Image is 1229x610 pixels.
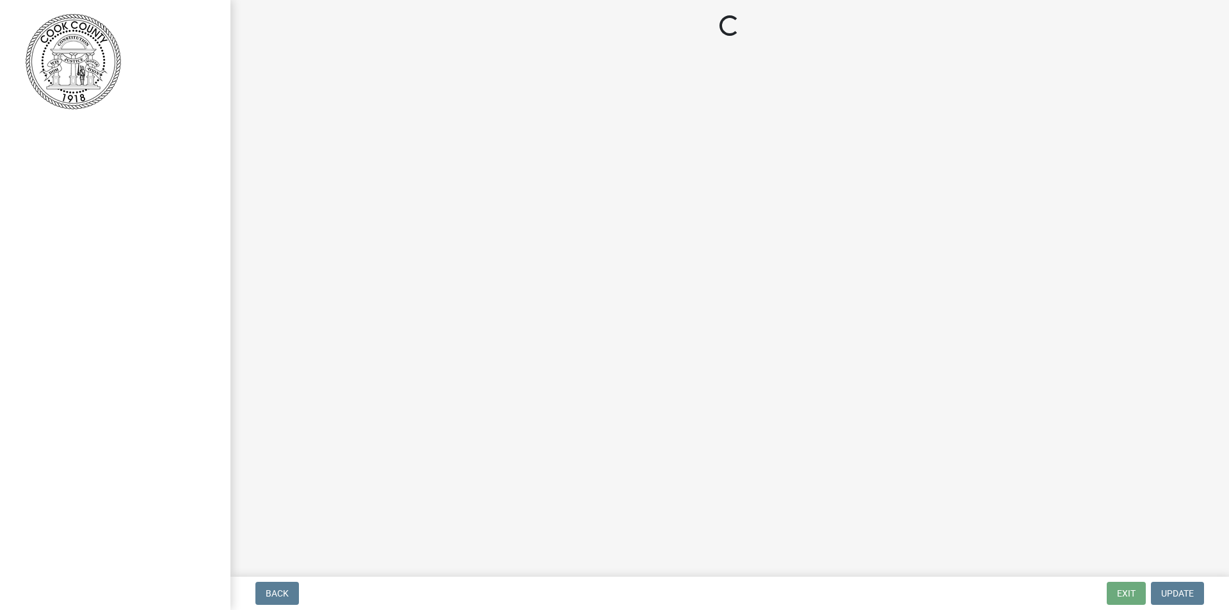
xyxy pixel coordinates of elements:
span: Back [266,588,289,598]
span: Update [1161,588,1194,598]
button: Exit [1107,582,1146,605]
img: Cook County, Georgia [26,13,121,109]
button: Back [255,582,299,605]
button: Update [1151,582,1204,605]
